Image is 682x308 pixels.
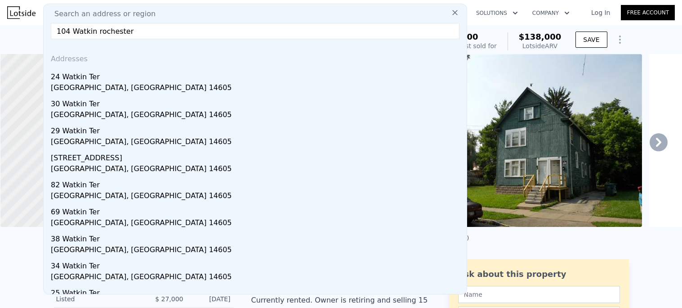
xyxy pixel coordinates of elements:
div: 29 Watkin Ter [51,122,463,136]
button: Company [525,5,577,21]
span: $138,000 [519,32,562,41]
div: [GEOGRAPHIC_DATA], [GEOGRAPHIC_DATA] 14605 [51,217,463,230]
div: 38 Watkin Ter [51,230,463,245]
button: Solutions [469,5,525,21]
img: Lotside [7,6,36,19]
div: [GEOGRAPHIC_DATA], [GEOGRAPHIC_DATA] 14605 [51,136,463,149]
div: 30 Watkin Ter [51,95,463,109]
a: Log In [580,8,621,17]
input: Enter an address, city, region, neighborhood or zip code [51,23,459,39]
div: 24 Watkin Ter [51,68,463,82]
span: $ 27,000 [155,295,183,303]
div: [GEOGRAPHIC_DATA], [GEOGRAPHIC_DATA] 14605 [51,245,463,257]
div: 34 Watkin Ter [51,257,463,272]
div: [GEOGRAPHIC_DATA], [GEOGRAPHIC_DATA] 14605 [51,163,463,176]
div: Listed [56,294,136,303]
div: [STREET_ADDRESS] [51,149,463,163]
div: [GEOGRAPHIC_DATA], [GEOGRAPHIC_DATA] 14605 [51,109,463,122]
img: Sale: 141928059 Parcel: 118736264 [412,54,642,227]
div: Lotside ARV [519,41,562,50]
button: SAVE [575,32,607,48]
button: Show Options [611,31,629,49]
div: 69 Watkin Ter [51,203,463,217]
span: Search an address or region [47,9,156,19]
div: Addresses [47,46,463,68]
div: [GEOGRAPHIC_DATA], [GEOGRAPHIC_DATA] 14605 [51,82,463,95]
div: Ask about this property [458,268,620,281]
input: Name [458,286,620,303]
a: Free Account [621,5,675,20]
div: [GEOGRAPHIC_DATA], [GEOGRAPHIC_DATA] 14605 [51,272,463,284]
div: 82 Watkin Ter [51,176,463,190]
div: [GEOGRAPHIC_DATA], [GEOGRAPHIC_DATA] 14605 [51,190,463,203]
div: 25 Watkin Ter [51,284,463,299]
div: [DATE] [191,294,231,303]
div: Off Market, last sold for [423,41,497,50]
